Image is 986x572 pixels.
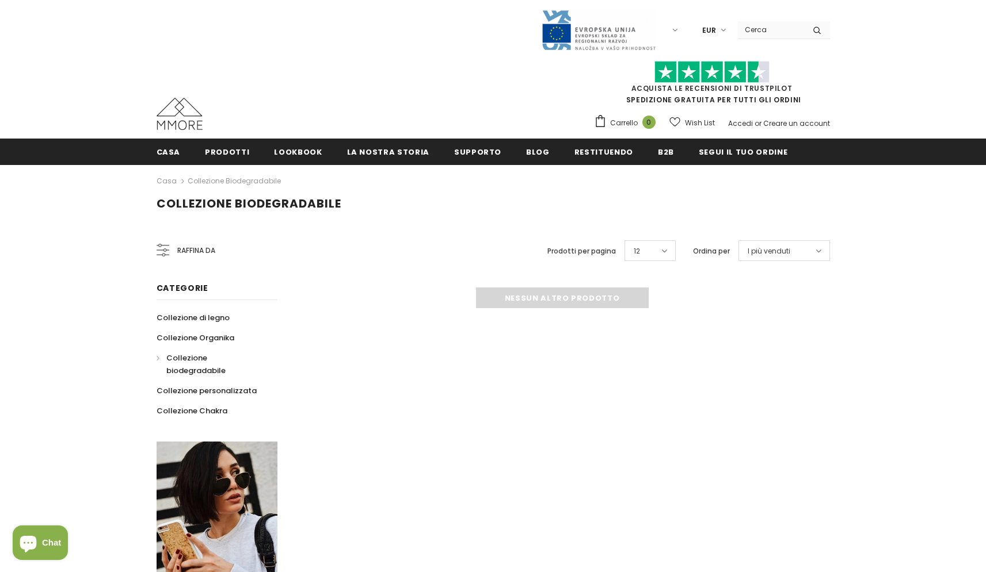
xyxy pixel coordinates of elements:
span: Wish List [685,117,715,129]
span: Prodotti [205,147,249,158]
span: or [755,118,762,128]
span: Collezione di legno [157,312,230,323]
a: Creare un account [763,118,830,128]
a: Accedi [728,118,753,128]
a: Collezione Organika [157,328,234,348]
a: supporto [454,139,501,164]
a: Collezione Chakra [157,401,227,421]
span: Categorie [157,282,208,294]
a: Wish List [669,113,715,133]
a: Prodotti [205,139,249,164]
a: Lookbook [274,139,322,164]
span: Collezione personalizzata [157,385,257,396]
span: Raffina da [177,244,215,257]
a: Casa [157,174,177,188]
span: Carrello [610,117,638,129]
span: Collezione biodegradabile [157,195,341,212]
a: Acquista le recensioni di TrustPilot [631,83,793,93]
a: La nostra storia [347,139,429,164]
a: Restituendo [574,139,633,164]
span: Collezione biodegradabile [166,352,226,376]
a: Segui il tuo ordine [699,139,787,164]
a: Collezione personalizzata [157,381,257,401]
img: Javni Razpis [541,9,656,51]
a: Collezione biodegradabile [157,348,265,381]
a: Collezione di legno [157,308,230,328]
span: 0 [642,116,656,129]
img: Casi MMORE [157,98,203,130]
span: Lookbook [274,147,322,158]
a: Casa [157,139,181,164]
span: Restituendo [574,147,633,158]
inbox-online-store-chat: Shopify online store chat [9,525,71,563]
input: Search Site [738,21,804,38]
span: Segui il tuo ordine [699,147,787,158]
span: Collezione Chakra [157,405,227,416]
span: Collezione Organika [157,332,234,343]
span: SPEDIZIONE GRATUITA PER TUTTI GLI ORDINI [594,66,830,105]
span: La nostra storia [347,147,429,158]
span: 12 [634,245,640,257]
label: Prodotti per pagina [547,245,616,257]
span: Blog [526,147,550,158]
label: Ordina per [693,245,730,257]
a: Carrello 0 [594,114,661,132]
span: I più venduti [748,245,790,257]
span: EUR [702,25,716,36]
a: Javni Razpis [541,25,656,34]
a: B2B [658,139,674,164]
span: Casa [157,147,181,158]
a: Collezione biodegradabile [188,176,281,186]
span: B2B [658,147,674,158]
span: supporto [454,147,501,158]
a: Blog [526,139,550,164]
img: Fidati di Pilot Stars [654,61,770,83]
